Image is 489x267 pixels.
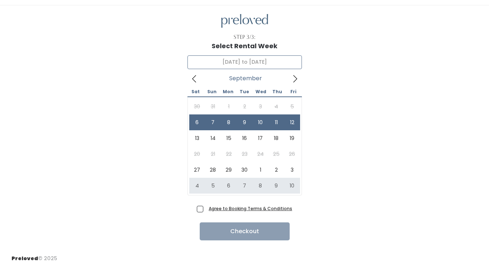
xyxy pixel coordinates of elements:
span: October 2, 2025 [268,162,284,178]
span: Thu [269,90,285,94]
span: Mon [220,90,236,94]
span: September 10, 2025 [253,114,268,130]
span: September 17, 2025 [253,130,268,146]
span: September 28, 2025 [205,162,221,178]
span: September 8, 2025 [221,114,237,130]
span: September 12, 2025 [284,114,300,130]
span: September 30, 2025 [237,162,253,178]
span: October 3, 2025 [284,162,300,178]
a: Agree to Booking Terms & Conditions [209,205,292,212]
button: Checkout [200,222,290,240]
h1: Select Rental Week [212,42,277,50]
span: September 9, 2025 [237,114,253,130]
input: Select week [187,55,302,69]
span: September 19, 2025 [284,130,300,146]
span: September 7, 2025 [205,114,221,130]
span: September 18, 2025 [268,130,284,146]
span: Sat [187,90,204,94]
div: © 2025 [12,249,57,262]
span: October 7, 2025 [237,178,253,194]
img: preloved logo [221,14,268,28]
span: September 16, 2025 [237,130,253,146]
span: Tue [236,90,253,94]
span: September 11, 2025 [268,114,284,130]
span: October 4, 2025 [189,178,205,194]
span: September 14, 2025 [205,130,221,146]
span: Wed [253,90,269,94]
div: Step 3/3: [234,33,255,41]
span: Sun [204,90,220,94]
span: September 15, 2025 [221,130,237,146]
span: October 5, 2025 [205,178,221,194]
span: September 6, 2025 [189,114,205,130]
span: September 29, 2025 [221,162,237,178]
span: October 8, 2025 [253,178,268,194]
span: September 13, 2025 [189,130,205,146]
span: October 9, 2025 [268,178,284,194]
span: October 10, 2025 [284,178,300,194]
span: October 1, 2025 [253,162,268,178]
span: September 27, 2025 [189,162,205,178]
span: September [229,77,262,80]
span: Fri [285,90,302,94]
span: Preloved [12,255,38,262]
span: October 6, 2025 [221,178,237,194]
